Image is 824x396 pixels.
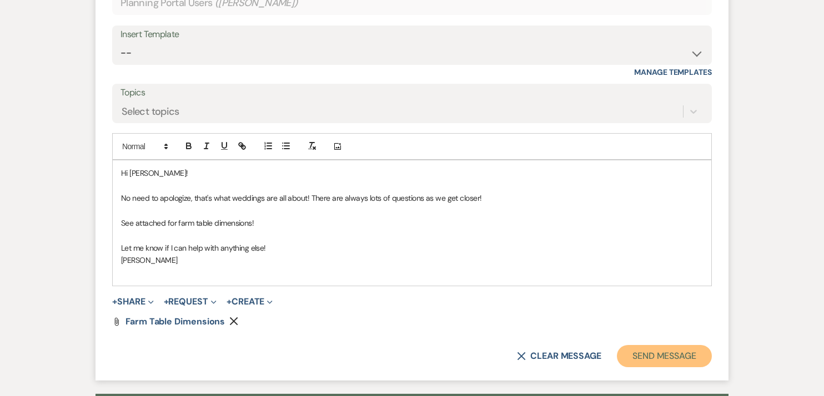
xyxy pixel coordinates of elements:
[125,316,225,327] span: Farm Table Dimensions
[120,27,704,43] div: Insert Template
[112,297,117,306] span: +
[227,297,273,306] button: Create
[634,67,712,77] a: Manage Templates
[121,242,703,254] p: Let me know if I can help with anything else!
[120,85,704,101] label: Topics
[121,217,703,229] p: See attached for farm table dimensions!
[112,297,154,306] button: Share
[164,297,217,306] button: Request
[121,192,703,204] p: No need to apologize, that's what weddings are all about! There are always lots of questions as w...
[227,297,232,306] span: +
[122,104,179,119] div: Select topics
[517,352,601,361] button: Clear message
[121,254,703,266] p: [PERSON_NAME]
[164,297,169,306] span: +
[125,317,225,326] a: Farm Table Dimensions
[617,345,712,367] button: Send Message
[121,167,703,179] p: Hi [PERSON_NAME]!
